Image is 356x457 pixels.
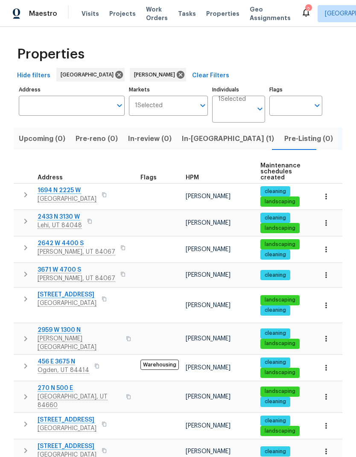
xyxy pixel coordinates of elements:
span: [PERSON_NAME] [186,302,231,308]
span: cleaning [261,188,289,195]
span: [PERSON_NAME] [134,70,178,79]
button: Clear Filters [189,68,233,84]
span: Visits [82,9,99,18]
span: [PERSON_NAME] [186,423,231,429]
span: cleaning [261,359,289,366]
span: [PERSON_NAME] [186,448,231,454]
span: Projects [109,9,136,18]
span: landscaping [261,241,299,248]
span: cleaning [261,330,289,337]
span: cleaning [261,398,289,405]
span: landscaping [261,340,299,347]
span: In-review (0) [128,133,172,145]
span: cleaning [261,307,289,314]
span: Clear Filters [192,70,229,81]
button: Hide filters [14,68,54,84]
span: cleaning [261,417,289,425]
span: [PERSON_NAME] [186,394,231,400]
div: [GEOGRAPHIC_DATA] [56,68,125,82]
span: Properties [17,50,85,59]
span: Tasks [178,11,196,17]
span: 1 Selected [218,96,246,103]
button: Open [197,100,209,111]
div: 2 [305,5,311,14]
span: In-[GEOGRAPHIC_DATA] (1) [182,133,274,145]
span: cleaning [261,251,289,258]
span: landscaping [261,388,299,395]
span: [PERSON_NAME] [186,220,231,226]
span: landscaping [261,225,299,232]
span: [PERSON_NAME] [186,246,231,252]
span: Pre-Listing (0) [284,133,333,145]
label: Flags [269,87,322,92]
span: cleaning [261,214,289,222]
span: landscaping [261,369,299,376]
span: HPM [186,175,199,181]
span: Hide filters [17,70,50,81]
span: [PERSON_NAME] [186,193,231,199]
label: Markets [129,87,208,92]
span: landscaping [261,428,299,435]
span: Maestro [29,9,57,18]
label: Address [19,87,125,92]
span: Maintenance schedules created [260,163,301,181]
span: Flags [140,175,157,181]
div: [PERSON_NAME] [130,68,186,82]
span: [PERSON_NAME] [186,365,231,371]
span: Work Orders [146,5,168,22]
span: Upcoming (0) [19,133,65,145]
span: Geo Assignments [250,5,291,22]
button: Open [114,100,125,111]
span: landscaping [261,198,299,205]
span: [GEOGRAPHIC_DATA] [61,70,117,79]
span: Address [38,175,63,181]
span: cleaning [261,448,289,455]
span: Pre-reno (0) [76,133,118,145]
span: 1 Selected [135,102,163,109]
span: Properties [206,9,239,18]
span: [PERSON_NAME] [186,336,231,342]
button: Open [311,100,323,111]
label: Individuals [212,87,265,92]
span: Warehousing [140,360,179,370]
button: Open [254,103,266,115]
span: [PERSON_NAME] [186,272,231,278]
span: cleaning [261,272,289,279]
span: landscaping [261,296,299,304]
